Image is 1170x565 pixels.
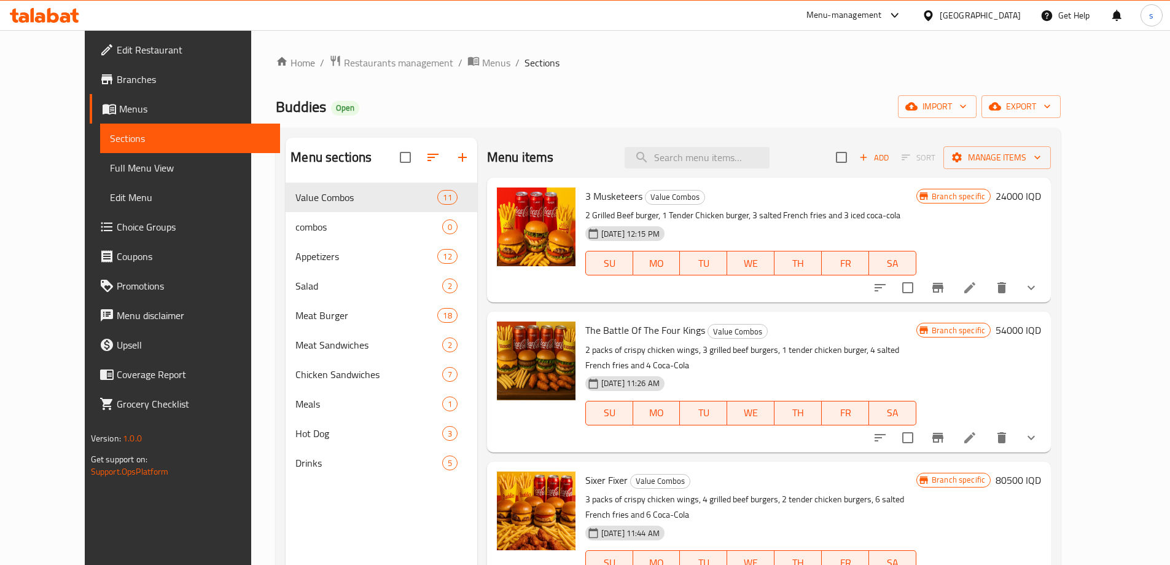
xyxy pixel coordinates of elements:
p: 2 packs of crispy chicken wings, 3 grilled beef burgers, 1 tender chicken burger, 4 salted French... [585,342,916,373]
span: 1.0.0 [123,430,142,446]
span: TH [779,404,817,422]
span: Add [857,151,891,165]
span: Select to update [895,275,921,301]
span: Select section first [894,148,943,167]
div: items [442,219,458,234]
img: Sixer Fixer [497,472,575,550]
svg: Show Choices [1024,430,1039,445]
a: Support.OpsPlatform [91,464,169,480]
div: items [437,190,457,205]
span: Buddies [276,93,326,121]
div: Value Combos [645,190,705,205]
span: Select section [829,144,854,170]
div: Meals1 [286,389,477,419]
div: combos0 [286,212,477,242]
span: FR [827,255,864,272]
div: items [437,308,457,323]
span: SU [591,255,628,272]
img: The Battle Of The Four Kings [497,322,575,400]
div: Chicken Sandwiches7 [286,360,477,389]
div: Value Combos [295,190,437,205]
div: Value Combos [630,474,690,489]
h6: 24000 IQD [996,188,1041,205]
a: Edit menu item [962,430,977,445]
button: MO [633,251,681,275]
span: export [991,99,1051,114]
h2: Menu items [487,148,554,167]
a: Edit Menu [100,183,280,212]
span: Sort sections [418,143,448,172]
span: Coupons [117,249,270,264]
button: delete [987,423,1016,452]
div: Meat Sandwiches2 [286,330,477,360]
span: 3 Musketeers [585,187,642,205]
span: Appetizers [295,249,437,264]
span: Upsell [117,338,270,352]
span: Restaurants management [344,55,453,70]
span: [DATE] 11:26 AM [596,377,665,389]
a: Sections [100,124,280,153]
span: Version: [91,430,121,446]
a: Menu disclaimer [90,301,280,330]
span: Full Menu View [110,160,270,175]
span: 2 [443,280,457,292]
span: Sixer Fixer [585,471,628,489]
button: WE [727,251,774,275]
div: items [442,456,458,470]
button: SA [869,251,916,275]
p: 2 Grilled Beef burger, 1 Tender Chicken burger, 3 salted French fries and 3 iced coca-cola [585,208,916,223]
span: TU [685,255,722,272]
span: WE [732,404,770,422]
span: Sections [110,131,270,146]
span: Manage items [953,150,1041,165]
span: 18 [438,310,456,322]
span: combos [295,219,442,234]
span: MO [638,404,676,422]
span: 1 [443,398,457,410]
div: Open [331,101,359,116]
a: Home [276,55,315,70]
div: Menu-management [806,8,882,23]
span: Select all sections [392,144,418,170]
span: The Battle Of The Four Kings [585,321,705,339]
button: show more [1016,273,1046,302]
span: Meals [295,397,442,411]
button: sort-choices [865,273,895,302]
span: 0 [443,221,457,233]
span: 5 [443,457,457,469]
span: Grocery Checklist [117,397,270,411]
span: Branch specific [927,474,990,486]
li: / [515,55,520,70]
button: MO [633,401,681,425]
div: Hot Dog3 [286,419,477,448]
span: MO [638,255,676,272]
span: 12 [438,251,456,263]
button: SU [585,251,633,275]
button: TH [774,251,822,275]
button: SU [585,401,633,425]
a: Coverage Report [90,360,280,389]
button: WE [727,401,774,425]
span: s [1149,9,1153,22]
button: Branch-specific-item [923,273,953,302]
li: / [320,55,324,70]
button: export [981,95,1061,118]
span: SA [874,255,911,272]
span: Salad [295,279,442,293]
span: [DATE] 12:15 PM [596,228,665,240]
span: Sections [525,55,560,70]
span: Open [331,103,359,113]
span: Menus [482,55,510,70]
span: Choice Groups [117,219,270,234]
button: sort-choices [865,423,895,452]
a: Edit menu item [962,280,977,295]
span: Edit Menu [110,190,270,205]
div: items [437,249,457,264]
div: items [442,397,458,411]
span: Chicken Sandwiches [295,367,442,382]
span: TU [685,404,722,422]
